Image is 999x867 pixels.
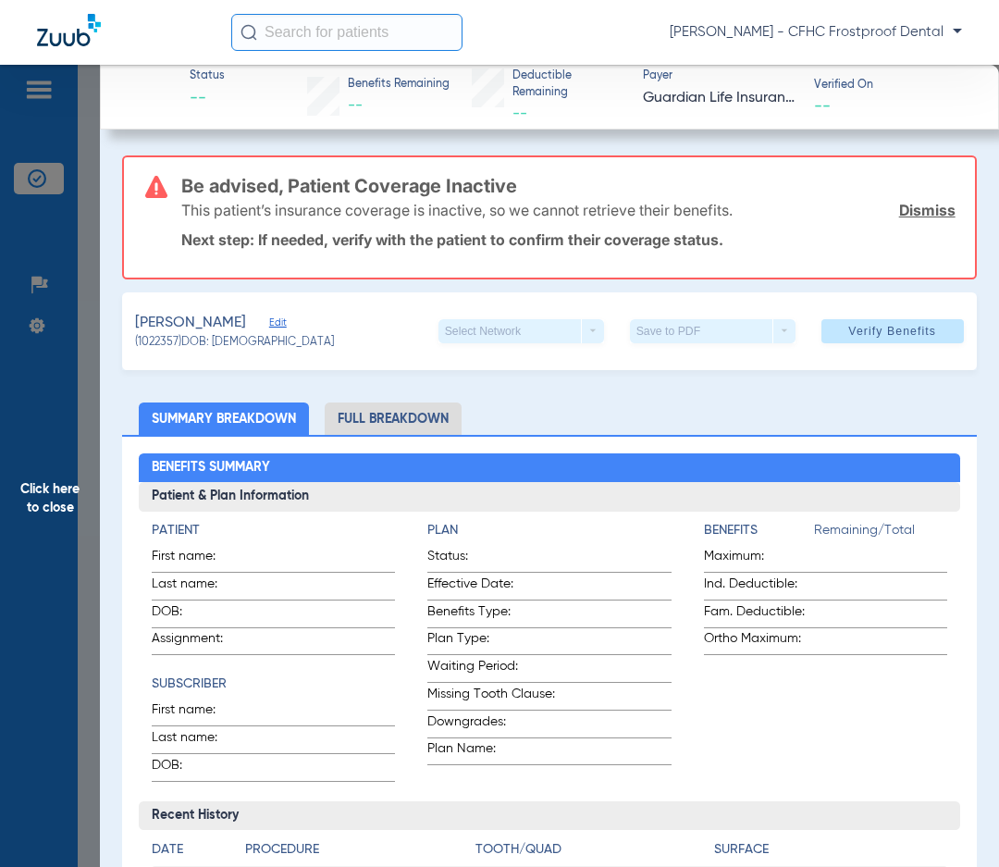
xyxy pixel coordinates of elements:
span: First name: [152,547,242,572]
span: Effective Date: [427,575,563,600]
app-breakdown-title: Tooth/Quad [475,840,709,866]
h4: Tooth/Quad [475,840,709,860]
span: -- [512,106,527,121]
span: Deductible Remaining [512,68,627,101]
span: Status: [427,547,563,572]
span: (1022357) DOB: [DEMOGRAPHIC_DATA] [135,335,334,352]
app-breakdown-title: Procedure [245,840,469,866]
span: Verified On [814,78,968,94]
p: This patient’s insurance coverage is inactive, so we cannot retrieve their benefits. [181,201,733,219]
app-breakdown-title: Benefits [704,521,814,547]
img: Zuub Logo [37,14,101,46]
span: Remaining/Total [814,521,947,547]
span: Plan Type: [427,629,563,654]
span: Plan Name: [427,739,563,764]
h4: Benefits [704,521,814,540]
span: Waiting Period: [427,657,563,682]
span: Ortho Maximum: [704,629,814,654]
h2: Benefits Summary [139,453,960,483]
h4: Plan [427,521,671,540]
span: Payer [643,68,797,85]
h3: Patient & Plan Information [139,482,960,512]
span: Fam. Deductible: [704,602,814,627]
span: [PERSON_NAME] [135,312,246,335]
span: -- [814,95,831,115]
li: Summary Breakdown [139,403,309,435]
span: Last name: [152,575,242,600]
span: Downgrades: [427,712,563,737]
span: DOB: [152,602,242,627]
input: Search for patients [231,14,462,51]
span: Maximum: [704,547,814,572]
h4: Patient [152,521,395,540]
span: Status [190,68,225,85]
button: Verify Benefits [821,319,964,343]
span: Missing Tooth Clause: [427,685,563,710]
app-breakdown-title: Surface [714,840,947,866]
span: Ind. Deductible: [704,575,814,600]
h4: Date [152,840,229,860]
span: Assignment: [152,629,242,654]
h4: Surface [714,840,947,860]
span: Last name: [152,728,242,753]
h4: Procedure [245,840,469,860]
h3: Be advised, Patient Coverage Inactive [181,177,955,195]
span: Edit [269,316,286,334]
span: Benefits Remaining [348,77,450,93]
span: First name: [152,700,242,725]
span: [PERSON_NAME] - CFHC Frostproof Dental [670,23,962,42]
span: DOB: [152,756,242,781]
span: Verify Benefits [848,324,936,339]
span: -- [348,98,363,113]
iframe: Chat Widget [906,778,999,867]
li: Full Breakdown [325,403,462,435]
img: error-icon [145,176,167,198]
img: Search Icon [240,24,257,41]
h3: Recent History [139,801,960,831]
span: -- [190,87,225,110]
a: Dismiss [899,201,956,219]
h4: Subscriber [152,675,395,694]
app-breakdown-title: Date [152,840,229,866]
span: Benefits Type: [427,602,563,627]
span: Guardian Life Insurance Co. of America [643,87,797,110]
p: Next step: If needed, verify with the patient to confirm their coverage status. [181,230,955,249]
